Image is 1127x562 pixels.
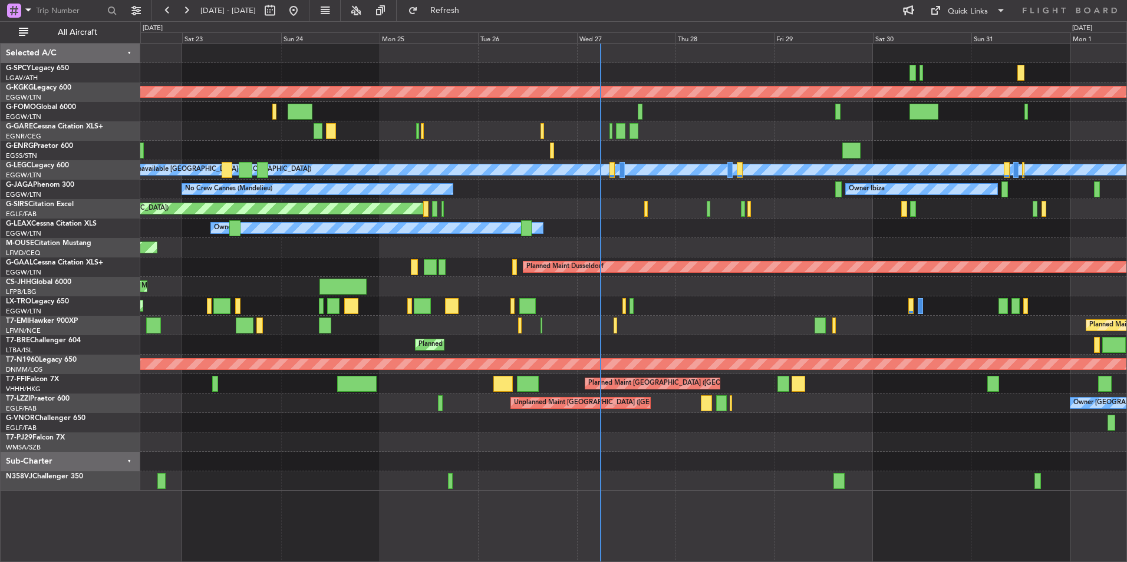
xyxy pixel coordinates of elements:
button: Quick Links [924,1,1011,20]
span: G-SIRS [6,201,28,208]
div: Quick Links [948,6,988,18]
span: G-GARE [6,123,33,130]
div: A/C Unavailable [GEOGRAPHIC_DATA] ([GEOGRAPHIC_DATA]) [120,161,311,178]
span: G-FOMO [6,104,36,111]
a: N358VJChallenger 350 [6,473,83,480]
span: M-OUSE [6,240,34,247]
a: T7-BREChallenger 604 [6,337,81,344]
span: N358VJ [6,473,32,480]
div: Fri 29 [774,32,872,43]
a: T7-PJ29Falcon 7X [6,434,65,441]
a: G-FOMOGlobal 6000 [6,104,76,111]
button: All Aircraft [13,23,128,42]
span: G-LEGC [6,162,31,169]
div: Wed 27 [577,32,675,43]
a: VHHH/HKG [6,385,41,394]
a: EGSS/STN [6,151,37,160]
span: G-VNOR [6,415,35,422]
div: Sun 24 [281,32,380,43]
a: LFPB/LBG [6,287,37,296]
span: T7-PJ29 [6,434,32,441]
a: G-SIRSCitation Excel [6,201,74,208]
div: Unplanned Maint [GEOGRAPHIC_DATA] ([GEOGRAPHIC_DATA]) [514,394,708,412]
span: [DATE] - [DATE] [200,5,256,16]
a: T7-LZZIPraetor 600 [6,395,70,402]
a: EGGW/LTN [6,229,41,238]
a: M-OUSECitation Mustang [6,240,91,247]
a: G-ENRGPraetor 600 [6,143,73,150]
a: EGGW/LTN [6,307,41,316]
div: [DATE] [1072,24,1092,34]
a: EGGW/LTN [6,113,41,121]
span: T7-EMI [6,318,29,325]
a: G-LEAXCessna Citation XLS [6,220,97,227]
a: G-VNORChallenger 650 [6,415,85,422]
a: G-JAGAPhenom 300 [6,181,74,189]
span: G-GAAL [6,259,33,266]
div: Sun 31 [971,32,1070,43]
a: EGGW/LTN [6,190,41,199]
div: Sat 30 [873,32,971,43]
div: Tue 26 [478,32,576,43]
div: No Crew Cannes (Mandelieu) [185,180,272,198]
a: EGGW/LTN [6,171,41,180]
a: LTBA/ISL [6,346,32,355]
span: T7-FFI [6,376,27,383]
div: Thu 28 [675,32,774,43]
a: G-GAALCessna Citation XLS+ [6,259,103,266]
span: T7-LZZI [6,395,30,402]
div: Sat 23 [182,32,281,43]
span: CS-JHH [6,279,31,286]
button: Refresh [403,1,473,20]
span: G-LEAX [6,220,31,227]
div: [DATE] [143,24,163,34]
div: Planned Maint Dusseldorf [526,258,604,276]
span: G-KGKG [6,84,34,91]
a: LFMD/CEQ [6,249,40,257]
span: All Aircraft [31,28,124,37]
a: G-SPCYLegacy 650 [6,65,69,72]
a: T7-EMIHawker 900XP [6,318,78,325]
span: G-ENRG [6,143,34,150]
a: EGLF/FAB [6,404,37,413]
div: Planned Maint Warsaw ([GEOGRAPHIC_DATA]) [418,336,561,353]
a: LFMN/NCE [6,326,41,335]
span: T7-N1960 [6,356,39,363]
a: T7-FFIFalcon 7X [6,376,59,383]
a: EGLF/FAB [6,210,37,219]
div: Mon 25 [380,32,478,43]
span: Refresh [420,6,470,15]
div: Planned Maint [GEOGRAPHIC_DATA] ([GEOGRAPHIC_DATA] Intl) [588,375,785,392]
a: LX-TROLegacy 650 [6,298,69,305]
a: G-KGKGLegacy 600 [6,84,71,91]
a: T7-N1960Legacy 650 [6,356,77,363]
a: G-LEGCLegacy 600 [6,162,69,169]
span: G-JAGA [6,181,33,189]
a: EGNR/CEG [6,132,41,141]
a: EGGW/LTN [6,93,41,102]
div: Owner Ibiza [849,180,885,198]
a: G-GARECessna Citation XLS+ [6,123,103,130]
input: Trip Number [36,2,104,19]
div: Owner [214,219,234,237]
span: LX-TRO [6,298,31,305]
span: T7-BRE [6,337,30,344]
a: DNMM/LOS [6,365,42,374]
a: LGAV/ATH [6,74,38,82]
span: G-SPCY [6,65,31,72]
a: CS-JHHGlobal 6000 [6,279,71,286]
a: WMSA/SZB [6,443,41,452]
a: EGGW/LTN [6,268,41,277]
a: EGLF/FAB [6,424,37,432]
